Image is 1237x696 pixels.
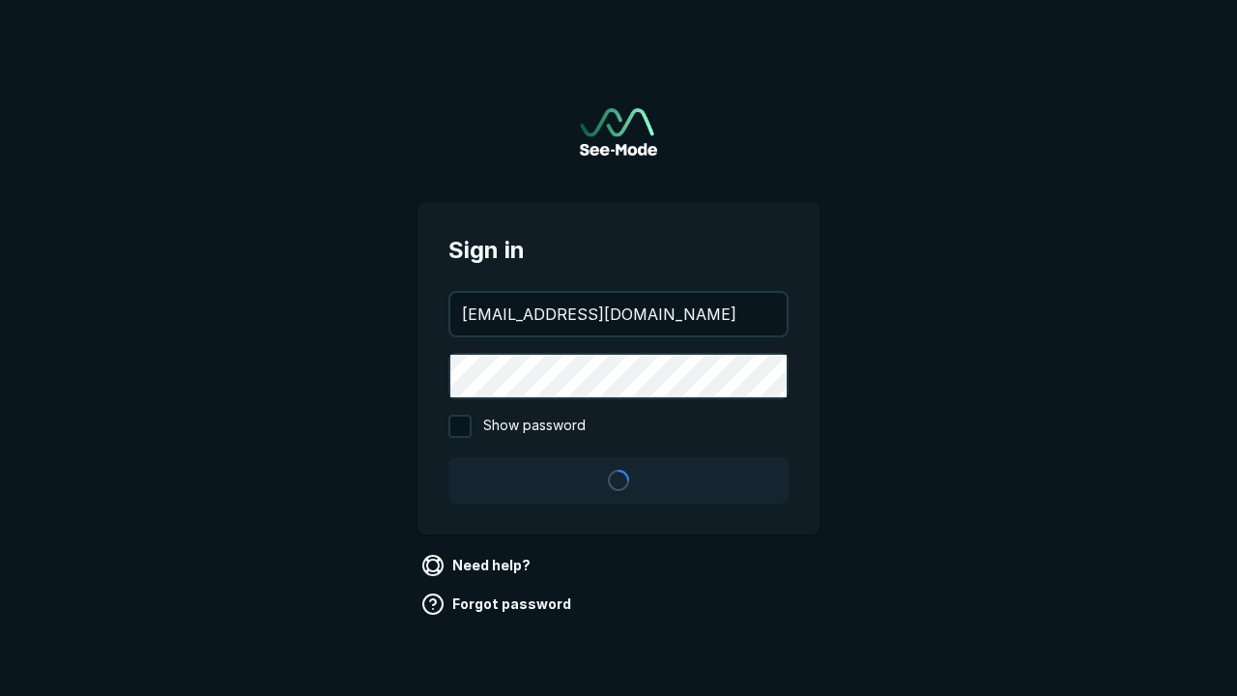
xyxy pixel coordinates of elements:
a: Forgot password [417,589,579,620]
a: Need help? [417,550,538,581]
a: Go to sign in [580,108,657,156]
span: Show password [483,415,586,438]
span: Sign in [448,233,789,268]
input: your@email.com [450,293,787,335]
img: See-Mode Logo [580,108,657,156]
